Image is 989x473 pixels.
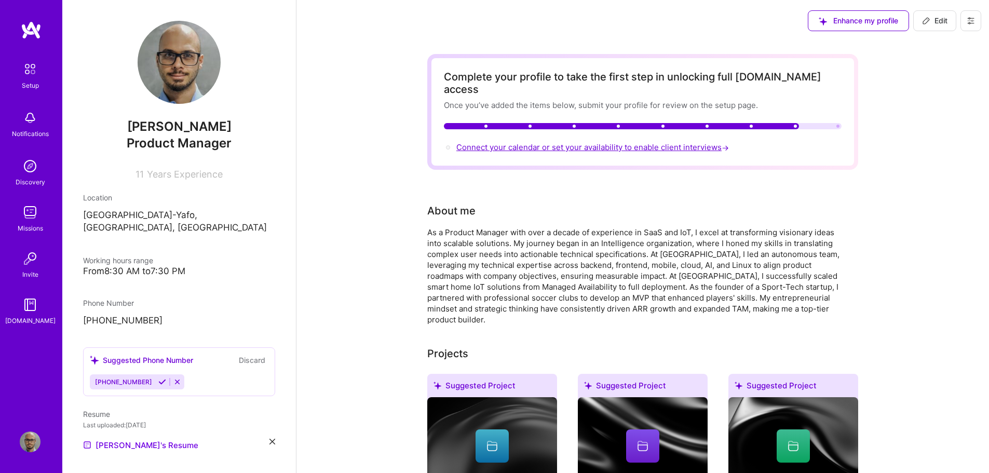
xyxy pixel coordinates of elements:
span: [PERSON_NAME] [83,119,275,134]
i: Accept [158,378,166,386]
i: icon Close [269,439,275,444]
i: icon SuggestedTeams [433,382,441,389]
div: Last uploaded: [DATE] [83,420,275,430]
a: [PERSON_NAME]'s Resume [83,439,198,451]
img: User Avatar [138,21,221,104]
div: Discovery [16,177,45,187]
img: User Avatar [20,431,40,452]
div: As a Product Manager with over a decade of experience in SaaS and IoT, I excel at transforming vi... [427,227,843,325]
i: icon SuggestedTeams [584,382,592,389]
img: teamwork [20,202,40,223]
button: Discard [236,354,268,366]
span: [PHONE_NUMBER] [95,378,152,386]
div: Location [83,192,275,203]
div: About me [427,203,476,219]
span: Product Manager [127,136,232,151]
img: guide book [20,294,40,315]
div: From 8:30 AM to 7:30 PM [83,266,275,277]
div: Suggested Phone Number [90,355,193,366]
span: Connect your calendar or set your availability to enable client interviews [456,142,731,152]
div: Setup [22,80,39,91]
div: [DOMAIN_NAME] [5,315,56,326]
span: Working hours range [83,256,153,265]
span: Resume [83,410,110,418]
span: → [722,142,729,153]
img: logo [21,21,42,39]
button: Edit [913,10,956,31]
img: setup [19,58,41,80]
a: User Avatar [17,431,43,452]
div: Suggested Project [578,374,708,401]
i: icon SuggestedTeams [735,382,742,389]
img: Invite [20,248,40,269]
div: Projects [427,346,468,361]
span: 11 [136,169,144,180]
i: icon SuggestedTeams [819,17,827,25]
img: discovery [20,156,40,177]
div: Once you’ve added the items below, submit your profile for review on the setup page. [444,100,842,111]
span: Years Experience [147,169,223,180]
span: Phone Number [83,299,134,307]
i: Reject [173,378,181,386]
span: Edit [922,16,947,26]
p: [GEOGRAPHIC_DATA]-Yafo, [GEOGRAPHIC_DATA], [GEOGRAPHIC_DATA] [83,209,275,234]
div: Missions [18,223,43,234]
i: icon SuggestedTeams [90,356,99,364]
div: Suggested Project [427,374,557,401]
img: Resume [83,441,91,449]
span: Enhance my profile [819,16,898,26]
div: Complete your profile to take the first step in unlocking full [DOMAIN_NAME] access [444,71,842,96]
p: [PHONE_NUMBER] [83,315,275,327]
div: Invite [22,269,38,280]
div: Notifications [12,128,49,139]
button: Enhance my profile [808,10,909,31]
div: Suggested Project [728,374,858,401]
img: bell [20,107,40,128]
